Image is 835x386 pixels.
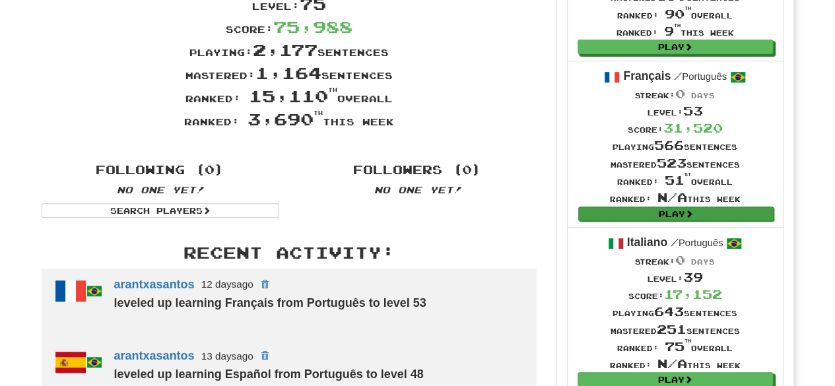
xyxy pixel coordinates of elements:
[249,86,337,106] span: 15,110
[578,207,774,221] a: Play
[201,350,253,362] small: 13 days ago
[685,338,691,343] sup: th
[201,278,253,290] small: 12 days ago
[299,164,537,177] h4: Followers (0)
[32,84,547,108] div: Ranked: overall
[610,102,741,119] div: Level:
[663,121,723,135] span: 31,520
[610,172,741,189] div: Ranked: overall
[657,156,686,170] span: 523
[32,38,547,61] div: Playing: sentences
[610,286,741,303] div: Score:
[610,338,741,355] div: Ranked: overall
[657,322,686,337] span: 251
[253,40,317,59] span: 2,177
[665,7,691,21] span: 90
[665,173,691,187] span: 51
[32,108,547,131] div: Ranked: this week
[32,15,547,38] div: Score:
[654,138,684,152] span: 566
[114,349,195,362] a: arantxasantos
[671,236,679,248] span: /
[610,321,741,338] div: Mastered sentences
[610,355,741,372] div: Ranked: this week
[691,257,715,266] span: days
[248,109,323,129] span: 3,690
[657,356,687,371] span: N/A
[255,63,321,82] span: 1,164
[674,70,682,82] span: /
[664,24,681,38] span: 9
[665,339,691,354] span: 75
[42,203,279,218] a: Search Players
[610,154,741,172] div: Mastered sentences
[675,86,685,101] span: 0
[578,40,773,54] a: Play
[269,137,314,150] iframe: fb:share_button Facebook Social Plugin
[610,303,741,320] div: Playing sentences
[610,251,741,269] div: Streak:
[611,22,740,40] div: Ranked: this week
[610,189,741,206] div: Ranked: this week
[32,61,547,84] div: Mastered: sentences
[610,119,741,137] div: Score:
[328,86,337,93] sup: th
[117,184,204,195] em: No one yet!
[42,164,279,177] h4: Following (0)
[674,71,727,82] small: Português
[623,69,671,82] strong: Français
[114,296,426,309] strong: leveled up learning Français from Português to level 53
[627,236,667,249] strong: Italiano
[691,91,715,100] span: days
[610,85,741,102] div: Streak:
[273,16,352,36] span: 75,988
[610,137,741,154] div: Playing sentences
[314,110,323,116] sup: th
[674,23,681,28] sup: th
[685,6,691,11] sup: th
[114,368,424,381] strong: leveled up learning Español from Português to level 48
[683,270,703,284] span: 39
[611,5,740,22] div: Ranked: overall
[114,277,195,290] a: arantxasantos
[657,190,687,205] span: N/A
[374,184,461,195] em: No one yet!
[675,253,685,267] span: 0
[654,304,684,319] span: 643
[685,172,691,177] sup: st
[42,244,537,261] h3: Recent Activity:
[610,269,741,286] div: Level:
[671,238,723,248] small: Português
[664,287,722,302] span: 17,152
[683,104,703,118] span: 53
